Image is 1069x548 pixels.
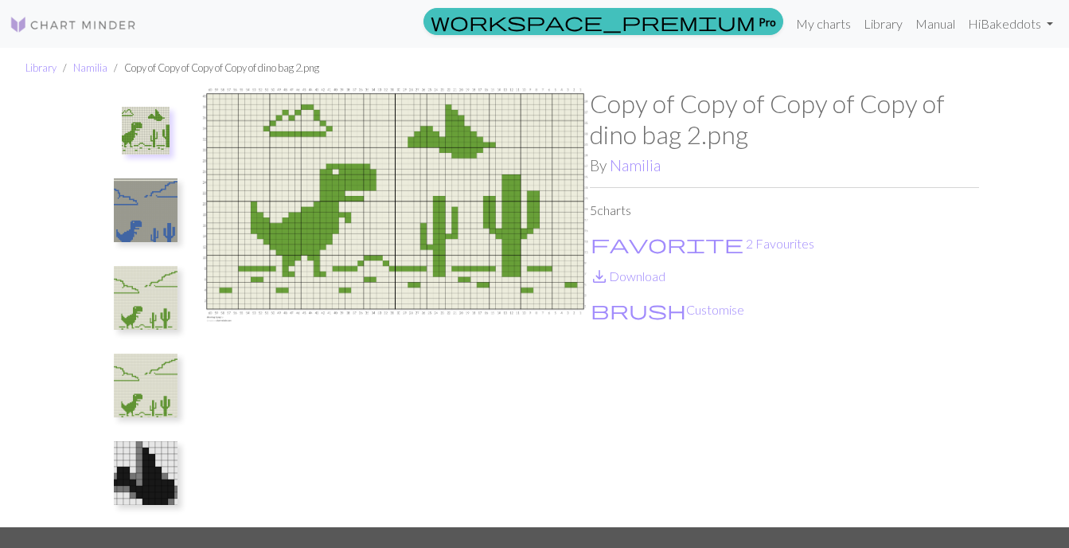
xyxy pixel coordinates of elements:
img: Copy of dino bag 2.png [114,178,178,242]
a: DownloadDownload [590,268,665,284]
img: dino bag 2.png [201,88,590,526]
p: 5 charts [590,201,979,220]
a: Pro [423,8,783,35]
button: CustomiseCustomise [590,299,745,320]
a: HiBakeddots [962,8,1059,40]
i: Customise [591,300,686,319]
a: Library [25,61,57,74]
span: save_alt [590,265,609,288]
h1: Copy of Copy of Copy of Copy of dino bag 2.png [590,88,979,150]
a: My charts [790,8,857,40]
a: Manual [909,8,962,40]
span: brush [591,299,686,321]
a: Namilia [610,156,661,174]
a: Namilia [73,61,107,74]
span: favorite [591,233,743,255]
img: IMG_20250326_220007.jpg [114,441,178,505]
i: Favourite [591,234,743,253]
i: Download [590,267,609,286]
li: Copy of Copy of Copy of Copy of dino bag 2.png [107,61,319,76]
img: Logo [10,15,137,34]
h2: By [590,156,979,174]
img: Copy of dino bag 2.png [114,354,178,417]
img: dino bag 2.png [122,107,170,155]
a: Library [857,8,909,40]
img: Copy of dino bag 2.png [114,266,178,330]
span: workspace_premium [431,10,755,33]
button: Favourite 2 Favourites [590,233,815,254]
